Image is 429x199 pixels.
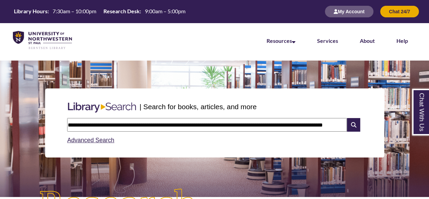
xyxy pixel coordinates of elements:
[64,100,139,115] img: Libary Search
[380,6,419,17] button: Chat 24/7
[347,118,360,132] i: Search
[325,9,373,14] a: My Account
[13,31,72,50] img: UNWSP Library Logo
[325,6,373,17] button: My Account
[11,7,188,15] table: Hours Today
[360,37,375,44] a: About
[101,7,142,15] th: Research Desk:
[145,8,186,14] span: 9:00am – 5:00pm
[53,8,96,14] span: 7:30am – 10:00pm
[380,9,419,14] a: Chat 24/7
[267,37,295,44] a: Resources
[396,37,408,44] a: Help
[139,101,256,112] p: | Search for books, articles, and more
[67,137,114,144] a: Advanced Search
[11,7,188,16] a: Hours Today
[11,7,50,15] th: Library Hours:
[317,37,338,44] a: Services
